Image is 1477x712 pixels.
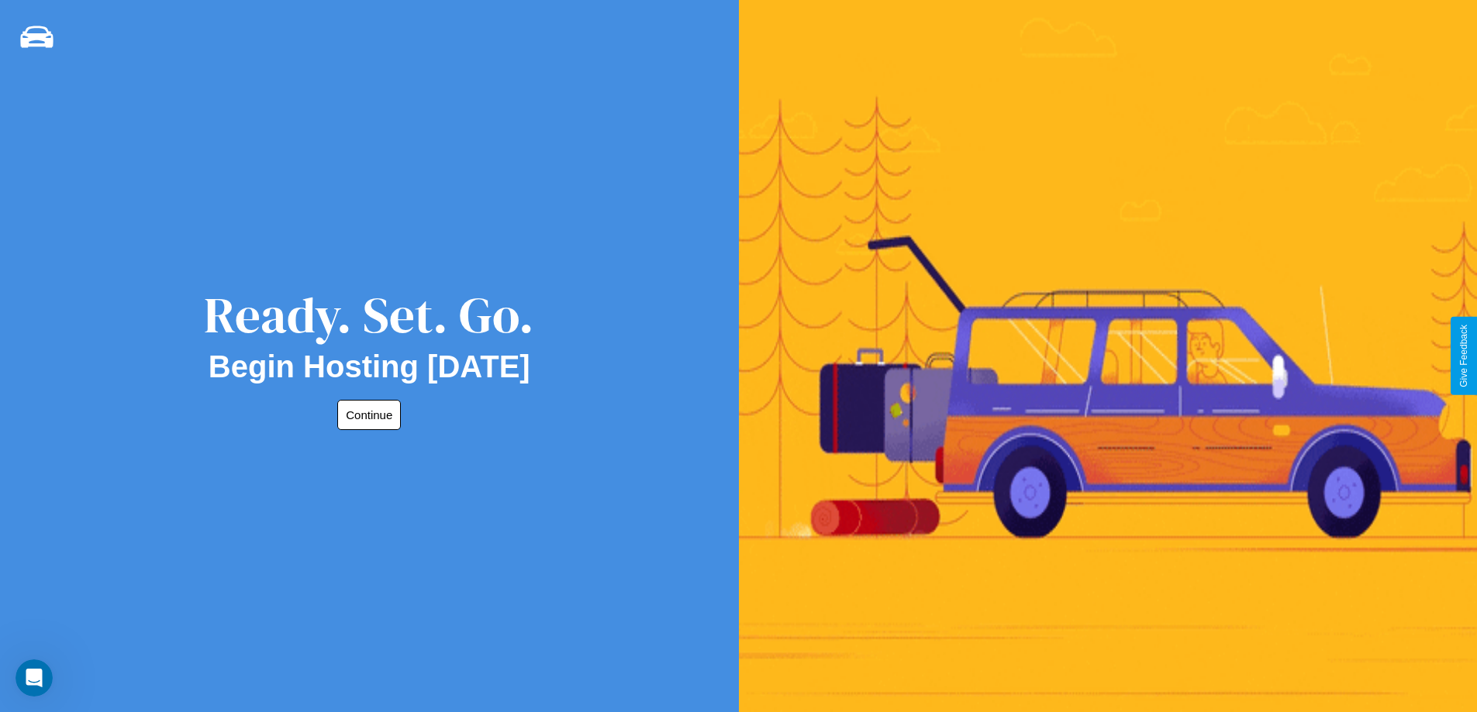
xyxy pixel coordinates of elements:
h2: Begin Hosting [DATE] [209,349,530,384]
button: Continue [337,400,401,430]
div: Ready. Set. Go. [204,280,534,349]
div: Give Feedback [1458,325,1469,387]
iframe: Intercom live chat [16,659,53,697]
